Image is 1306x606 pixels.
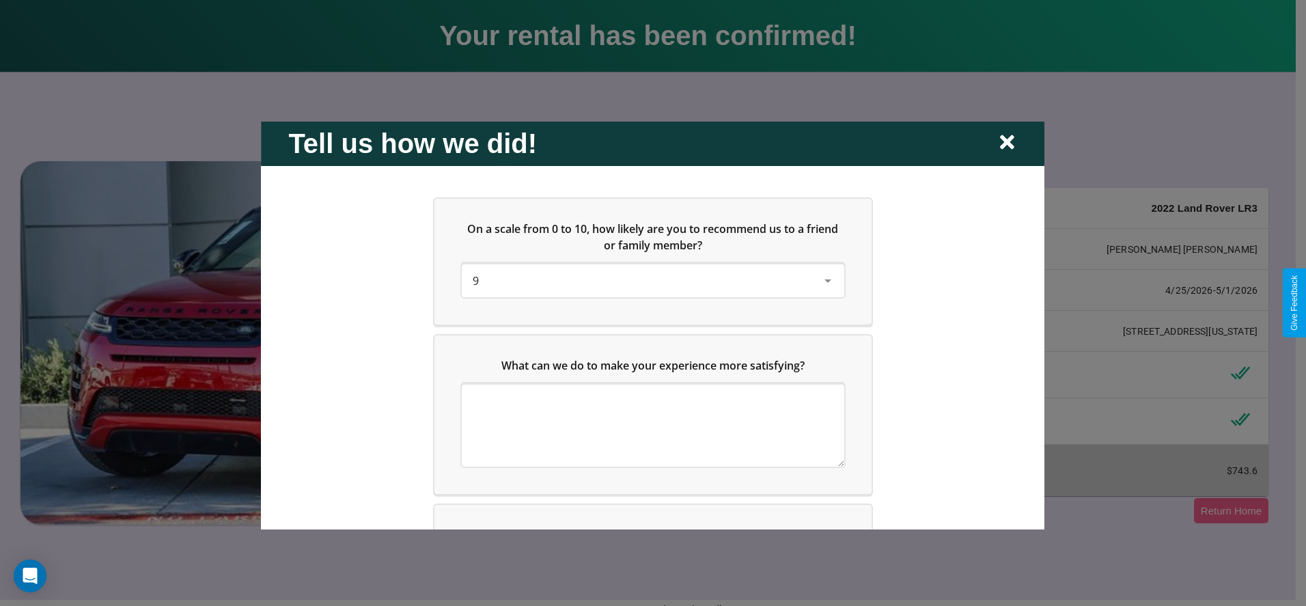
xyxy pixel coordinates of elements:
[462,220,844,253] h5: On a scale from 0 to 10, how likely are you to recommend us to a friend or family member?
[1290,275,1299,331] div: Give Feedback
[288,128,537,159] h2: Tell us how we did!
[14,560,46,592] div: Open Intercom Messenger
[462,264,844,297] div: On a scale from 0 to 10, how likely are you to recommend us to a friend or family member?
[473,273,479,288] span: 9
[468,221,842,252] span: On a scale from 0 to 10, how likely are you to recommend us to a friend or family member?
[501,357,805,372] span: What can we do to make your experience more satisfying?
[434,198,872,324] div: On a scale from 0 to 10, how likely are you to recommend us to a friend or family member?
[475,527,822,542] span: Which of the following features do you value the most in a vehicle?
